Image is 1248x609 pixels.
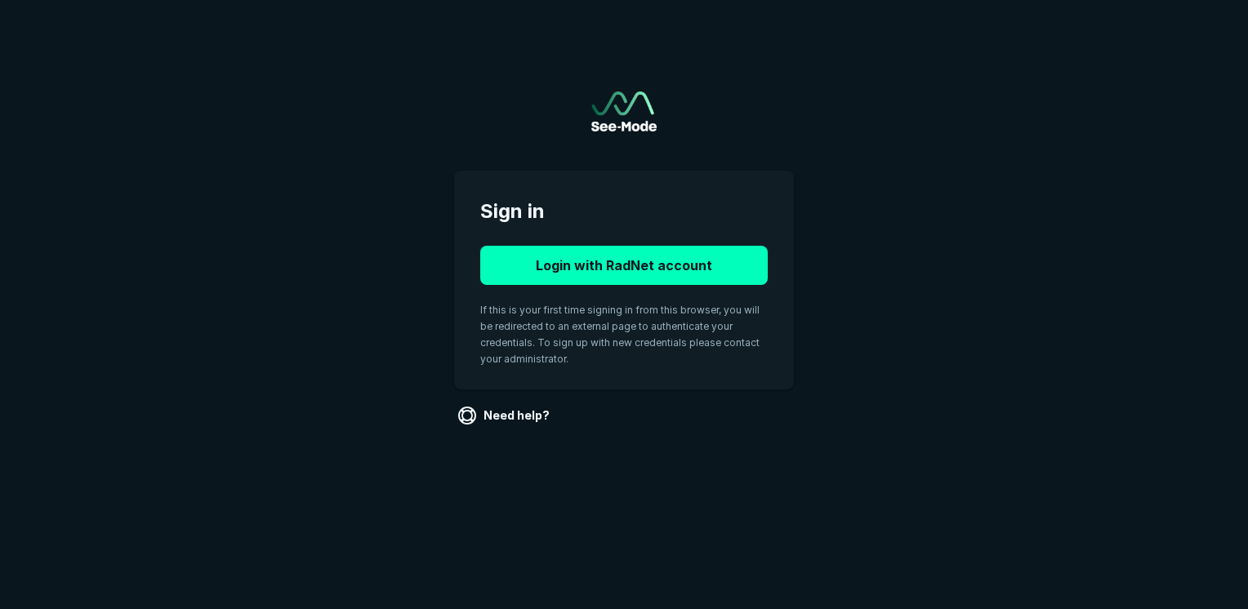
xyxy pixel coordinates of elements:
[480,246,768,285] button: Login with RadNet account
[591,91,657,131] a: Go to sign in
[480,304,760,365] span: If this is your first time signing in from this browser, you will be redirected to an external pa...
[454,402,556,429] a: Need help?
[480,197,768,226] span: Sign in
[591,91,657,131] img: See-Mode Logo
